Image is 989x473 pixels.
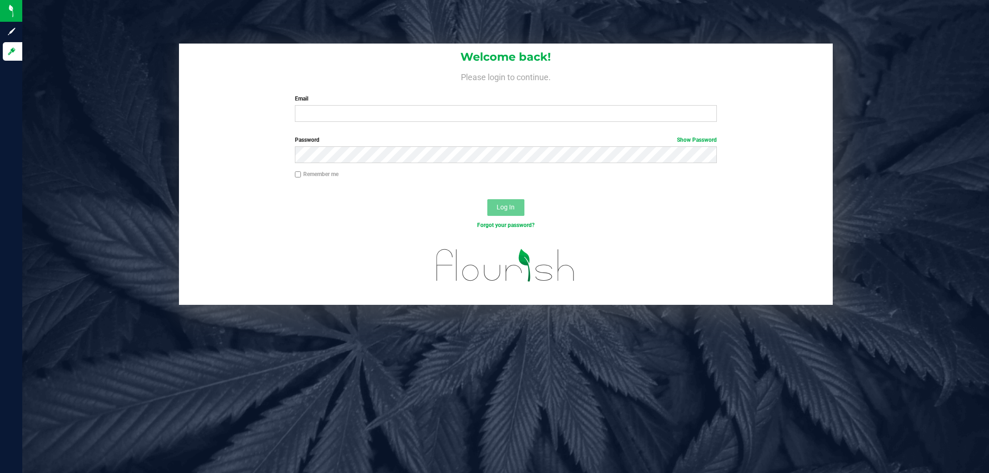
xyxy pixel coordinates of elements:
[7,27,16,36] inline-svg: Sign up
[179,51,833,63] h1: Welcome back!
[295,170,338,178] label: Remember me
[497,203,515,211] span: Log In
[179,70,833,82] h4: Please login to continue.
[424,239,587,291] img: flourish_logo.svg
[295,171,301,178] input: Remember me
[487,199,524,216] button: Log In
[477,222,535,228] a: Forgot your password?
[295,137,319,143] span: Password
[295,95,717,103] label: Email
[677,137,717,143] a: Show Password
[7,47,16,56] inline-svg: Log in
